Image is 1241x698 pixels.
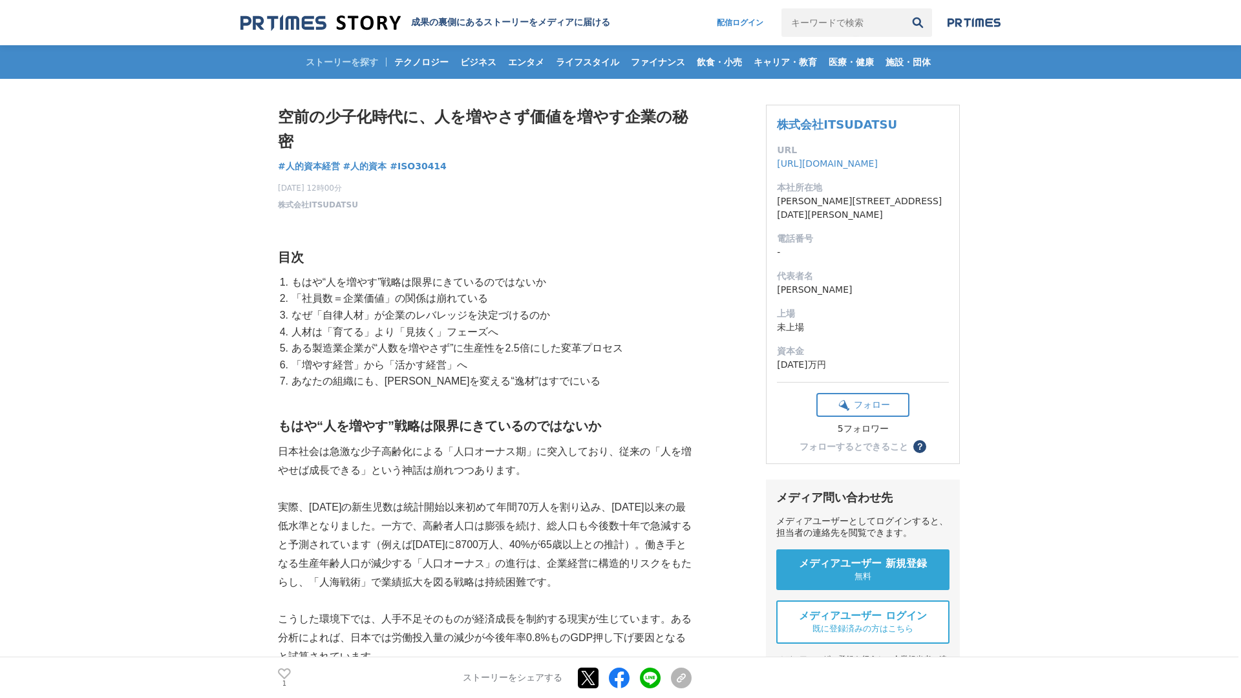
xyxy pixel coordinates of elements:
[288,290,692,307] li: 「社員数＝企業価値」の関係は崩れている
[278,160,340,173] a: #人的資本経営
[288,307,692,324] li: なぜ「自律人材」が企業のレバレッジを決定づけるのか
[816,393,909,417] button: フォロー
[777,195,949,222] dd: [PERSON_NAME][STREET_ADDRESS][DATE][PERSON_NAME]
[278,182,358,194] span: [DATE] 12時00分
[278,160,340,172] span: #人的資本経営
[343,160,387,173] a: #人的資本
[343,160,387,172] span: #人的資本
[455,45,502,79] a: ビジネス
[278,498,692,591] p: 実際、[DATE]の新生児数は統計開始以来初めて年間70万人を割り込み、[DATE]以来の最低水準となりました。一方で、高齢者人口は膨張を続け、総人口も今後数十年で急減すると予測されています（例...
[240,14,610,32] a: 成果の裏側にあるストーリーをメディアに届ける 成果の裏側にあるストーリーをメディアに届ける
[904,8,932,37] button: 検索
[278,105,692,154] h1: 空前の少子化時代に、人を増やさず価値を増やす企業の秘密
[777,232,949,246] dt: 電話番号
[799,609,927,623] span: メディアユーザー ログイン
[748,45,822,79] a: キャリア・教育
[288,357,692,374] li: 「増やす経営」から「活かす経営」へ
[948,17,1001,28] img: prtimes
[777,118,897,131] a: 株式会社ITSUDATSU
[799,557,927,571] span: メディアユーザー 新規登録
[913,440,926,453] button: ？
[551,56,624,68] span: ライフスタイル
[880,56,936,68] span: 施設・団体
[503,56,549,68] span: エンタメ
[854,571,871,582] span: 無料
[777,358,949,372] dd: [DATE]万円
[777,158,878,169] a: [URL][DOMAIN_NAME]
[278,681,291,687] p: 1
[503,45,549,79] a: エンタメ
[390,160,447,173] a: #ISO30414
[278,419,601,433] strong: もはや“人を増やす”戦略は限界にきているのではないか
[411,17,610,28] h2: 成果の裏側にあるストーリーをメディアに届ける
[777,143,949,157] dt: URL
[288,324,692,341] li: 人材は「育てる」より「見抜く」フェーズへ
[704,8,776,37] a: 配信ログイン
[777,307,949,321] dt: 上場
[812,623,913,635] span: 既に登録済みの方はこちら
[781,8,904,37] input: キーワードで検索
[389,45,454,79] a: テクノロジー
[748,56,822,68] span: キャリア・教育
[777,344,949,358] dt: 資本金
[389,56,454,68] span: テクノロジー
[800,442,908,451] div: フォローするとできること
[777,181,949,195] dt: 本社所在地
[288,340,692,357] li: ある製造業企業が“人数を増やさず”に生産性を2.5倍にした変革プロセス
[816,423,909,435] div: 5フォロワー
[776,549,949,590] a: メディアユーザー 新規登録 無料
[278,250,304,264] strong: 目次
[776,516,949,539] div: メディアユーザーとしてログインすると、担当者の連絡先を閲覧できます。
[776,600,949,644] a: メディアユーザー ログイン 既に登録済みの方はこちら
[278,610,692,666] p: こうした環境下では、人手不足そのものが経済成長を制約する現実が生じています。ある分析によれば、日本では労働投入量の減少が今後年率0.8%ものGDP押し下げ要因となると試算されています。
[626,45,690,79] a: ファイナンス
[777,321,949,334] dd: 未上場
[777,270,949,283] dt: 代表者名
[692,56,747,68] span: 飲食・小売
[692,45,747,79] a: 飲食・小売
[278,443,692,480] p: 日本社会は急激な少子高齢化による「人口オーナス期」に突入しており、従来の「人を増やせば成長できる」という神話は崩れつつあります。
[777,246,949,259] dd: -
[551,45,624,79] a: ライフスタイル
[463,672,562,684] p: ストーリーをシェアする
[823,45,879,79] a: 医療・健康
[390,160,447,172] span: #ISO30414
[915,442,924,451] span: ？
[626,56,690,68] span: ファイナンス
[455,56,502,68] span: ビジネス
[880,45,936,79] a: 施設・団体
[777,283,949,297] dd: [PERSON_NAME]
[288,274,692,291] li: もはや“人を増やす”戦略は限界にきているのではないか
[776,490,949,505] div: メディア問い合わせ先
[288,373,692,390] li: あなたの組織にも、[PERSON_NAME]を変える“逸材”はすでにいる
[278,199,358,211] a: 株式会社ITSUDATSU
[823,56,879,68] span: 医療・健康
[240,14,401,32] img: 成果の裏側にあるストーリーをメディアに届ける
